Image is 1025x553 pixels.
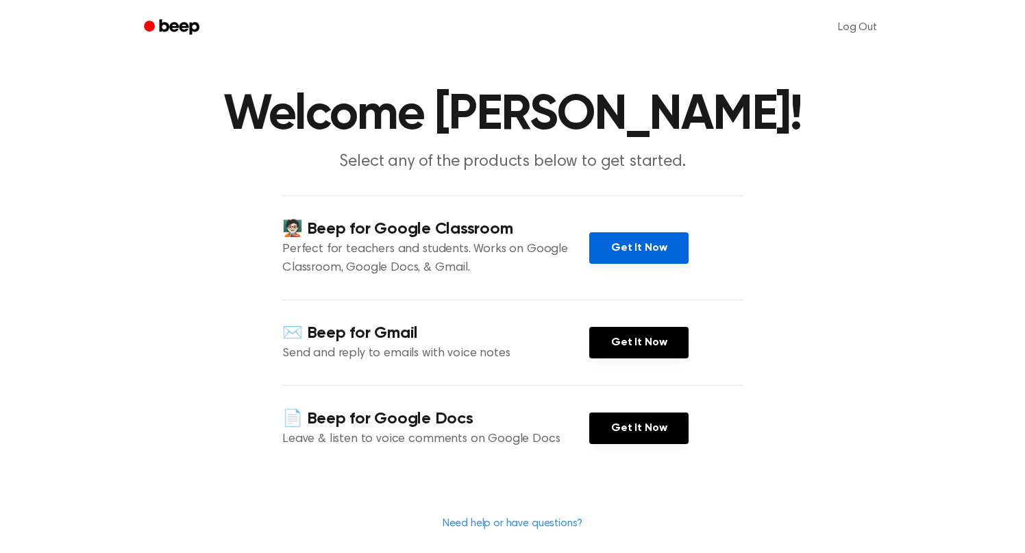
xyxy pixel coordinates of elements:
p: Select any of the products below to get started. [249,151,776,173]
a: Get It Now [589,327,689,358]
h4: 📄 Beep for Google Docs [282,408,589,430]
h1: Welcome [PERSON_NAME]! [162,90,863,140]
a: Need help or have questions? [443,518,583,529]
p: Send and reply to emails with voice notes [282,345,589,363]
a: Get It Now [589,413,689,444]
h4: 🧑🏻‍🏫 Beep for Google Classroom [282,218,589,241]
a: Get It Now [589,232,689,264]
p: Perfect for teachers and students. Works on Google Classroom, Google Docs, & Gmail. [282,241,589,278]
p: Leave & listen to voice comments on Google Docs [282,430,589,449]
a: Log Out [824,11,891,44]
a: Beep [134,14,212,41]
h4: ✉️ Beep for Gmail [282,322,589,345]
